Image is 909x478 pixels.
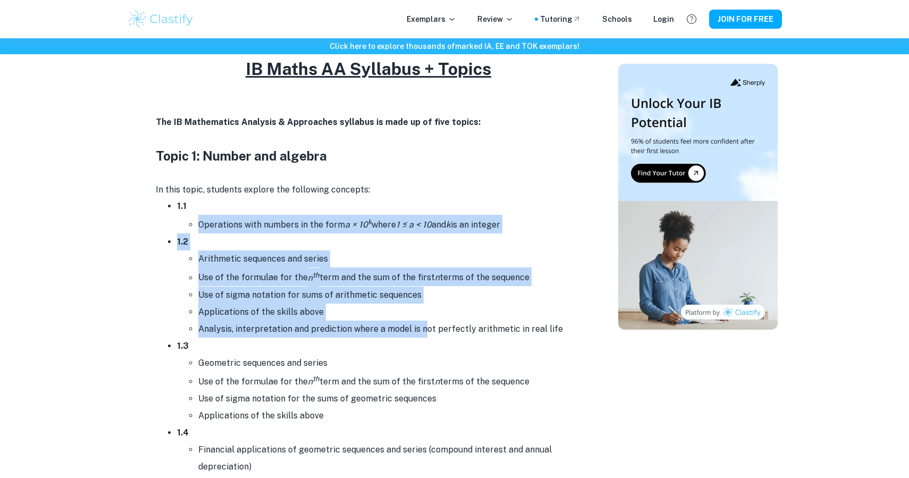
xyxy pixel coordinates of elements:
img: Thumbnail [618,64,778,330]
i: k [446,220,451,230]
sup: k [368,217,372,226]
li: Use of sigma notation for the sums of geometric sequences [198,390,581,407]
li: Use of the formulae for the term and the sum of the first terms of the sequence [198,267,581,286]
button: Help and Feedback [683,10,701,28]
i: n [308,376,319,387]
li: Applications of the skills above [198,304,581,321]
a: Schools [602,13,632,25]
li: Use of sigma notation for sums of arithmetic sequences [198,287,581,304]
li: Arithmetic sequences and series [198,250,581,267]
p: Exemplars [407,13,456,25]
i: n [308,273,319,283]
li: Financial applications of geometric sequences and series (compound interest and annual depreciation) [198,441,581,475]
a: Tutoring [540,13,581,25]
li: Analysis, interpretation and prediction where a model is not perfectly arithmetic in real life [198,321,581,338]
strong: The IB Mathematics Analysis & Approaches syllabus is made up of five topics: [156,117,481,127]
li: Applications of the skills above [198,407,581,424]
p: Review [477,13,514,25]
strong: 1.1 [177,201,187,211]
p: In this topic, students explore the following concepts: [156,182,581,198]
strong: 1.4 [177,427,189,438]
sup: th [313,374,319,383]
strong: 1.3 [177,341,189,351]
i: 1 ≤ a < 10 [396,220,432,230]
strong: 1.2 [177,237,188,247]
li: Use of the formulae for the term and the sum of the first terms of the sequence [198,372,581,390]
u: IB Maths AA Syllabus + Topics [246,59,491,79]
sup: th [313,270,319,279]
img: Clastify logo [127,9,195,30]
h6: Click here to explore thousands of marked IA, EE and TOK exemplars ! [2,40,907,52]
button: JOIN FOR FREE [709,10,782,29]
a: Login [653,13,674,25]
i: n [435,376,440,387]
li: Operations with numbers in the form where and is an integer [198,215,581,233]
li: Geometric sequences and series [198,355,581,372]
i: n [435,273,440,283]
i: a × 10 [345,220,372,230]
strong: Topic 1: Number and algebra [156,148,327,163]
